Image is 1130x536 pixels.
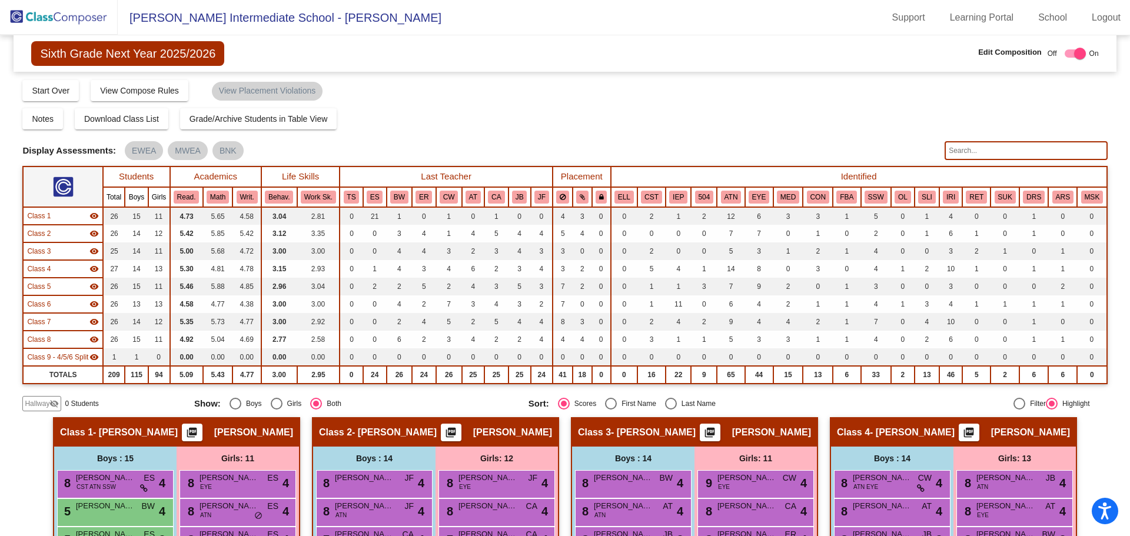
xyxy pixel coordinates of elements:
[390,191,408,204] button: BW
[1077,187,1106,207] th: MASK
[773,260,803,278] td: 0
[703,427,717,443] mat-icon: picture_as_pdf
[1029,8,1076,27] a: School
[966,191,987,204] button: RET
[148,225,170,242] td: 12
[962,187,991,207] th: Retained
[1048,48,1057,59] span: Off
[118,8,441,27] span: [PERSON_NAME] Intermediate School - [PERSON_NAME]
[1082,8,1130,27] a: Logout
[103,207,125,225] td: 26
[833,225,860,242] td: 0
[861,225,891,242] td: 2
[1089,48,1099,59] span: On
[691,260,717,278] td: 1
[717,225,745,242] td: 7
[669,191,687,204] button: IEP
[440,191,458,204] button: CW
[125,242,148,260] td: 14
[978,46,1042,58] span: Edit Composition
[611,167,1107,187] th: Identified
[31,41,224,66] span: Sixth Grade Next Year 2025/2026
[991,242,1019,260] td: 1
[387,187,412,207] th: Brady Wright
[23,207,102,225] td: Erin Stevenson - Stevenson
[717,207,745,225] td: 12
[508,207,531,225] td: 0
[344,191,360,204] button: TS
[436,260,462,278] td: 4
[803,187,833,207] th: Conners Completed
[592,225,611,242] td: 0
[84,114,159,124] span: Download Class List
[32,86,69,95] span: Start Over
[666,242,691,260] td: 0
[637,225,666,242] td: 0
[436,225,462,242] td: 1
[203,260,233,278] td: 4.81
[553,278,573,295] td: 7
[27,228,51,239] span: Class 2
[1019,187,1048,207] th: Dr. Sloane
[717,242,745,260] td: 5
[553,167,611,187] th: Placement
[103,260,125,278] td: 27
[103,225,125,242] td: 26
[773,242,803,260] td: 1
[721,191,742,204] button: ATN
[1019,260,1048,278] td: 1
[891,242,915,260] td: 0
[170,167,261,187] th: Academics
[940,8,1023,27] a: Learning Portal
[103,242,125,260] td: 25
[484,207,508,225] td: 1
[592,207,611,225] td: 0
[340,278,363,295] td: 0
[592,260,611,278] td: 0
[297,278,340,295] td: 3.04
[553,225,573,242] td: 5
[22,145,116,156] span: Display Assessments:
[777,191,799,204] button: MED
[962,260,991,278] td: 1
[180,108,337,129] button: Grade/Archive Students in Table View
[103,278,125,295] td: 26
[508,225,531,242] td: 4
[531,260,553,278] td: 4
[773,207,803,225] td: 3
[865,191,888,204] button: SSW
[297,225,340,242] td: 3.35
[23,278,102,295] td: Nick Nowak - Nowak
[531,278,553,295] td: 3
[363,187,387,207] th: Erin Stevenson
[836,191,857,204] button: FBA
[212,82,323,101] mat-chip: View Placement Violations
[207,191,229,204] button: Math
[553,260,573,278] td: 3
[611,225,637,242] td: 0
[807,191,829,204] button: CON
[700,424,720,441] button: Print Students Details
[991,260,1019,278] td: 0
[915,187,939,207] th: Speech/Language Services
[531,242,553,260] td: 3
[182,424,202,441] button: Print Students Details
[462,207,484,225] td: 0
[265,191,293,204] button: Behav.
[261,260,297,278] td: 3.15
[416,191,432,204] button: ER
[89,229,99,238] mat-icon: visibility
[363,225,387,242] td: 0
[297,260,340,278] td: 2.93
[891,260,915,278] td: 1
[534,191,549,204] button: JF
[803,278,833,295] td: 0
[695,191,714,204] button: 504
[125,225,148,242] td: 14
[484,278,508,295] td: 3
[1077,242,1106,260] td: 0
[745,187,773,207] th: Wears Eyeglasses
[773,187,803,207] th: Daily Medication
[462,278,484,295] td: 4
[23,225,102,242] td: Lisa Szajner - Szajner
